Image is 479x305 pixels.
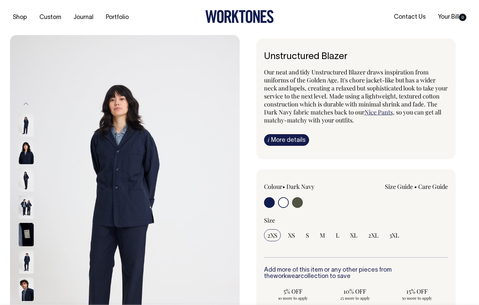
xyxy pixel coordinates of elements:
[435,12,469,23] a: Your Bill0
[19,223,34,246] img: dark-navy
[19,250,34,274] img: dark-navy
[19,168,34,192] img: dark-navy
[21,96,31,111] button: Previous
[19,196,34,219] img: dark-navy
[264,267,448,280] h6: Add more of this item or any other pieces from the collection to save
[267,295,319,301] span: 10 more to apply
[316,229,328,241] input: M
[37,12,64,23] a: Custom
[326,285,384,303] input: 10% OFF 25 more to apply
[350,231,357,239] span: XL
[347,229,361,241] input: XL
[19,141,34,164] img: dark-navy
[336,231,339,239] span: L
[320,231,325,239] span: M
[19,113,34,137] img: dark-navy
[103,12,132,23] a: Portfolio
[385,183,413,191] a: Size Guide
[386,229,403,241] input: 3XL
[391,12,428,23] a: Contact Us
[288,231,295,239] span: XS
[273,274,300,279] a: workwear
[418,183,448,191] a: Care Guide
[264,183,338,191] div: Colour
[391,287,443,295] span: 15% OFF
[389,231,399,239] span: 3XL
[368,231,379,239] span: 2XL
[267,231,277,239] span: 2XS
[459,14,466,21] span: 0
[268,136,269,143] span: i
[10,12,30,23] a: Shop
[285,229,298,241] input: XS
[267,287,319,295] span: 5% OFF
[264,134,309,146] a: iMore details
[329,287,381,295] span: 10% OFF
[264,108,441,124] span: , so you can get all matchy-matchy with your outfits.
[264,52,448,62] h6: Unstructured Blazer
[414,183,417,191] span: •
[306,231,309,239] span: S
[264,229,281,241] input: 2XS
[329,295,381,301] span: 25 more to apply
[391,295,443,301] span: 50 more to apply
[19,278,34,301] img: dark-navy
[264,68,448,116] span: Our neat and tidy Unstructured Blazer draws inspiration from uniforms of the Golden Age. It's cho...
[388,285,446,303] input: 15% OFF 50 more to apply
[365,108,393,116] a: Nice Pants
[71,12,96,23] a: Journal
[302,229,312,241] input: S
[282,183,285,191] span: •
[286,183,314,191] label: Dark Navy
[264,216,448,224] div: Size
[332,229,343,241] input: L
[365,229,382,241] input: 2XL
[264,285,322,303] input: 5% OFF 10 more to apply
